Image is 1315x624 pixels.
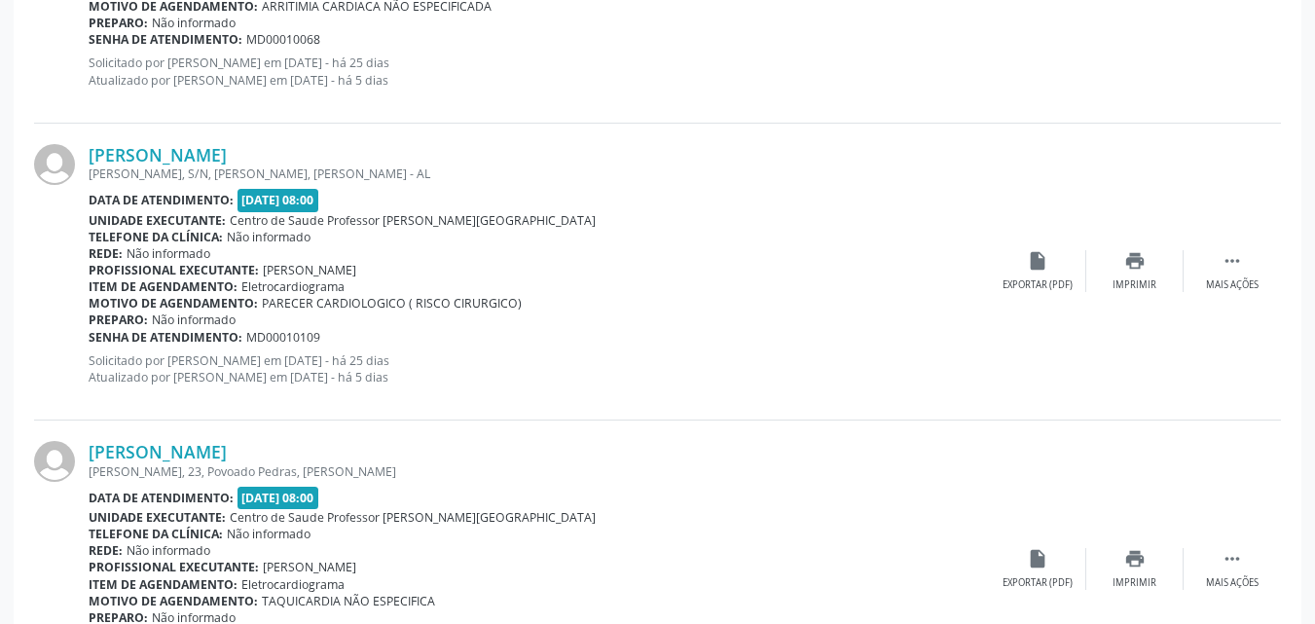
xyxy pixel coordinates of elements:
b: Data de atendimento: [89,192,234,208]
b: Rede: [89,542,123,559]
span: Não informado [152,15,236,31]
div: Exportar (PDF) [1003,576,1073,590]
div: Mais ações [1206,576,1259,590]
div: Imprimir [1113,278,1156,292]
b: Senha de atendimento: [89,31,242,48]
div: Mais ações [1206,278,1259,292]
span: PARECER CARDIOLOGICO ( RISCO CIRURGICO) [262,295,522,312]
i:  [1222,548,1243,569]
span: TAQUICARDIA NÃO ESPECIFICA [262,593,435,609]
span: Não informado [127,245,210,262]
span: [PERSON_NAME] [263,559,356,575]
b: Profissional executante: [89,559,259,575]
p: Solicitado por [PERSON_NAME] em [DATE] - há 25 dias Atualizado por [PERSON_NAME] em [DATE] - há 5... [89,55,989,88]
b: Senha de atendimento: [89,329,242,346]
span: MD00010068 [246,31,320,48]
span: Não informado [227,526,310,542]
img: img [34,441,75,482]
div: [PERSON_NAME], 23, Povoado Pedras, [PERSON_NAME] [89,463,989,480]
b: Preparo: [89,15,148,31]
b: Motivo de agendamento: [89,593,258,609]
span: Não informado [227,229,310,245]
b: Item de agendamento: [89,576,237,593]
span: [DATE] 08:00 [237,189,319,211]
div: [PERSON_NAME], S/N, [PERSON_NAME], [PERSON_NAME] - AL [89,165,989,182]
i: print [1124,250,1146,272]
b: Preparo: [89,312,148,328]
b: Telefone da clínica: [89,229,223,245]
b: Rede: [89,245,123,262]
span: Centro de Saude Professor [PERSON_NAME][GEOGRAPHIC_DATA] [230,509,596,526]
b: Data de atendimento: [89,490,234,506]
b: Item de agendamento: [89,278,237,295]
img: img [34,144,75,185]
b: Unidade executante: [89,509,226,526]
i:  [1222,250,1243,272]
span: Eletrocardiograma [241,278,345,295]
b: Telefone da clínica: [89,526,223,542]
a: [PERSON_NAME] [89,144,227,165]
a: [PERSON_NAME] [89,441,227,462]
p: Solicitado por [PERSON_NAME] em [DATE] - há 25 dias Atualizado por [PERSON_NAME] em [DATE] - há 5... [89,352,989,385]
div: Imprimir [1113,576,1156,590]
i: insert_drive_file [1027,548,1048,569]
span: Eletrocardiograma [241,576,345,593]
i: print [1124,548,1146,569]
b: Motivo de agendamento: [89,295,258,312]
b: Unidade executante: [89,212,226,229]
span: Centro de Saude Professor [PERSON_NAME][GEOGRAPHIC_DATA] [230,212,596,229]
div: Exportar (PDF) [1003,278,1073,292]
span: Não informado [152,312,236,328]
span: [DATE] 08:00 [237,487,319,509]
span: Não informado [127,542,210,559]
b: Profissional executante: [89,262,259,278]
i: insert_drive_file [1027,250,1048,272]
span: MD00010109 [246,329,320,346]
span: [PERSON_NAME] [263,262,356,278]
